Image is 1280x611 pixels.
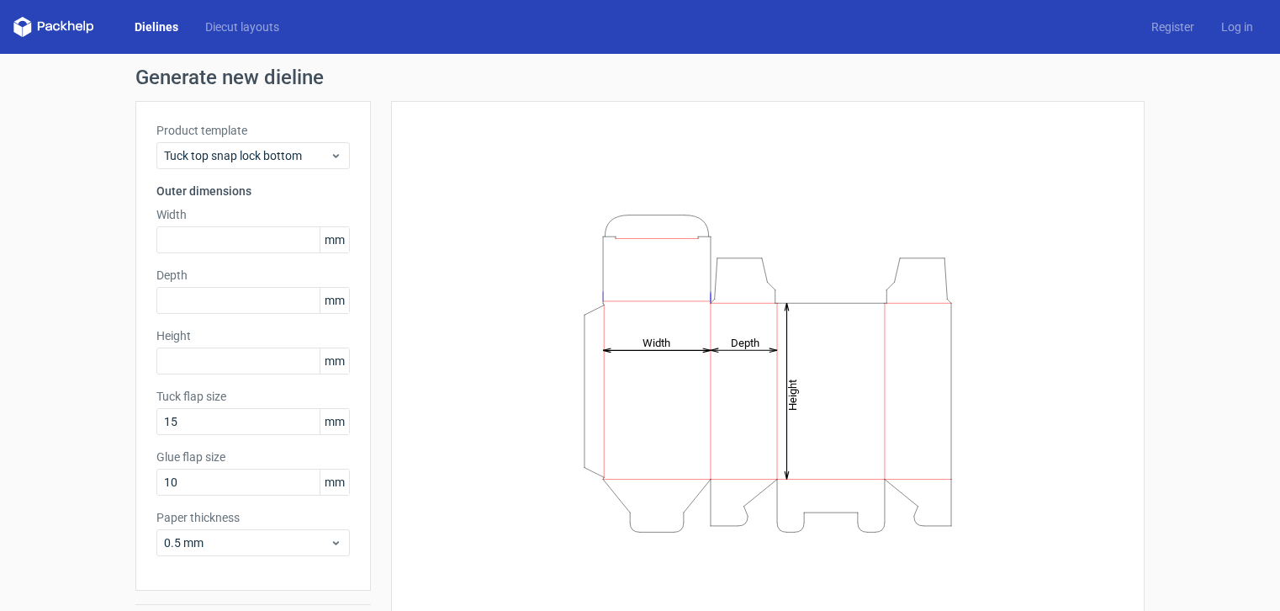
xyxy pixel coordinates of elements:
[156,183,350,199] h3: Outer dimensions
[786,379,799,410] tspan: Height
[320,409,349,434] span: mm
[320,227,349,252] span: mm
[320,470,349,495] span: mm
[320,348,349,374] span: mm
[156,449,350,465] label: Glue flap size
[135,67,1145,88] h1: Generate new dieline
[1208,19,1267,35] a: Log in
[164,534,330,551] span: 0.5 mm
[731,336,759,348] tspan: Depth
[320,288,349,313] span: mm
[156,206,350,223] label: Width
[156,327,350,344] label: Height
[1138,19,1208,35] a: Register
[156,122,350,139] label: Product template
[192,19,293,35] a: Diecut layouts
[643,336,670,348] tspan: Width
[121,19,192,35] a: Dielines
[164,147,330,164] span: Tuck top snap lock bottom
[156,267,350,284] label: Depth
[156,509,350,526] label: Paper thickness
[156,388,350,405] label: Tuck flap size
